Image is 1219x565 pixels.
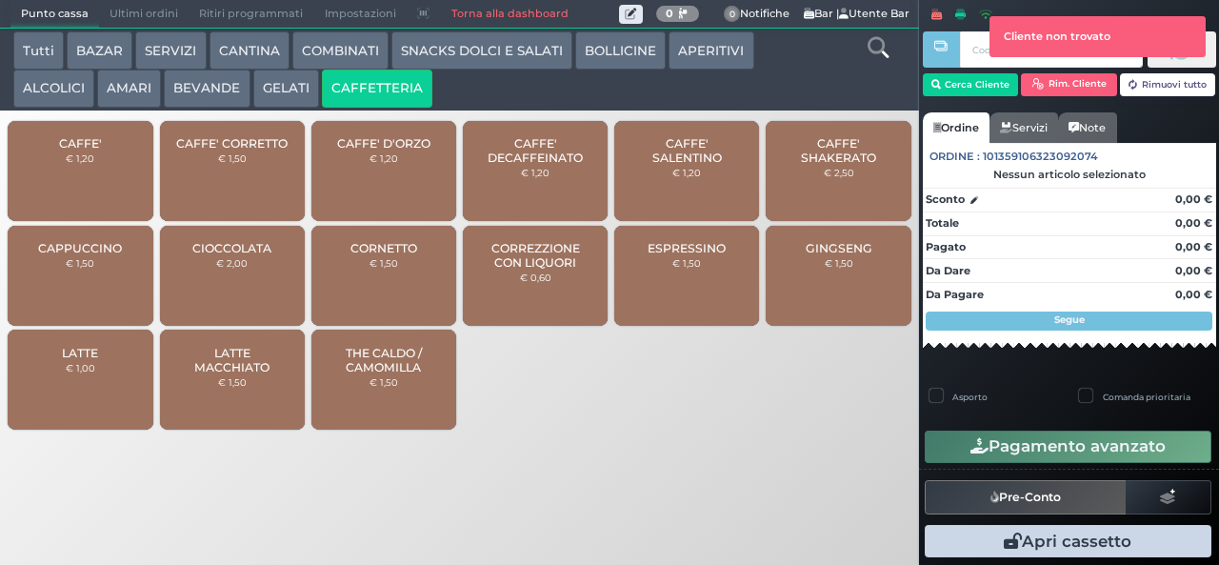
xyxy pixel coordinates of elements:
strong: 0,00 € [1175,192,1212,206]
button: APERITIVI [669,31,753,70]
small: € 2,50 [824,167,854,178]
small: € 1,50 [825,257,853,269]
small: € 1,50 [66,257,94,269]
button: BAZAR [67,31,132,70]
label: Comanda prioritaria [1103,391,1190,403]
small: € 1,50 [370,376,398,388]
span: CAFFE' [59,136,102,151]
button: Apri cassetto [925,525,1211,557]
strong: 0,00 € [1175,240,1212,253]
small: € 1,50 [370,257,398,269]
button: Rimuovi tutto [1120,73,1216,96]
strong: 0,00 € [1175,216,1212,230]
small: € 1,20 [521,167,550,178]
span: CORNETTO [350,241,417,255]
strong: Da Pagare [926,288,984,301]
span: CAFFE' D'ORZO [337,136,430,151]
small: € 1,00 [66,362,95,373]
small: € 1,50 [218,376,247,388]
span: CIOCCOLATA [192,241,271,255]
button: Pre-Conto [925,480,1127,515]
button: GELATI [253,70,319,108]
span: 101359106323092074 [983,149,1098,165]
a: Ordine [923,112,989,143]
button: Cerca Cliente [923,73,1019,96]
strong: 0,00 € [1175,288,1212,301]
span: CAFFE' DECAFFEINATO [479,136,592,165]
span: Ordine : [929,149,980,165]
a: Servizi [989,112,1058,143]
span: CORREZZIONE CON LIQUORI [479,241,592,270]
span: Ritiri programmati [189,1,313,28]
a: Note [1058,112,1116,143]
span: ESPRESSINO [648,241,726,255]
small: € 1,20 [672,167,701,178]
span: THE CALDO / CAMOMILLA [328,346,441,374]
strong: 0,00 € [1175,264,1212,277]
button: COMBINATI [292,31,389,70]
button: SNACKS DOLCI E SALATI [391,31,572,70]
div: Nessun articolo selezionato [923,168,1216,181]
b: 0 [666,7,673,20]
small: € 1,20 [370,152,398,164]
span: CAFFE' SHAKERATO [782,136,895,165]
small: € 1,20 [66,152,94,164]
button: BEVANDE [164,70,250,108]
button: BOLLICINE [575,31,666,70]
button: CAFFETTERIA [322,70,432,108]
strong: Segue [1054,313,1085,326]
span: Ultimi ordini [99,1,189,28]
button: AMARI [97,70,161,108]
span: GINGSENG [806,241,872,255]
span: LATTE MACCHIATO [175,346,289,374]
strong: Totale [926,216,959,230]
a: Torna alla dashboard [440,1,578,28]
span: CAFFE' SALENTINO [630,136,744,165]
div: Cliente non trovato [990,17,1206,56]
button: Pagamento avanzato [925,431,1211,463]
button: ALCOLICI [13,70,94,108]
span: CAPPUCCINO [38,241,122,255]
span: 0 [724,6,741,23]
span: Impostazioni [314,1,407,28]
small: € 1,50 [672,257,701,269]
span: LATTE [62,346,98,360]
strong: Da Dare [926,264,970,277]
small: € 2,00 [216,257,248,269]
button: Rim. Cliente [1021,73,1117,96]
button: CANTINA [210,31,290,70]
strong: Sconto [926,192,965,208]
span: CAFFE' CORRETTO [176,136,288,151]
strong: Pagato [926,240,966,253]
button: Tutti [13,31,64,70]
small: € 0,60 [520,272,551,283]
label: Asporto [952,391,988,403]
span: Punto cassa [10,1,99,28]
button: SERVIZI [135,31,206,70]
input: Codice Cliente [960,31,1142,68]
small: € 1,50 [218,152,247,164]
